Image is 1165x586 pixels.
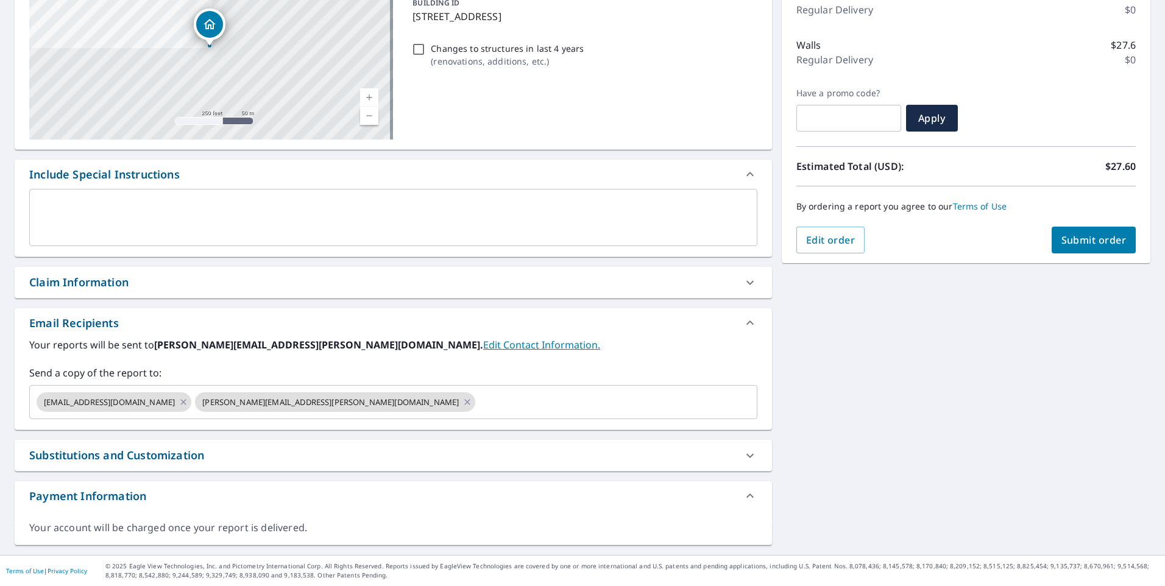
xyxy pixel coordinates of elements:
[195,397,466,408] span: [PERSON_NAME][EMAIL_ADDRESS][PERSON_NAME][DOMAIN_NAME]
[1125,52,1136,67] p: $0
[105,562,1159,580] p: © 2025 Eagle View Technologies, Inc. and Pictometry International Corp. All Rights Reserved. Repo...
[1052,227,1136,253] button: Submit order
[15,481,772,510] div: Payment Information
[15,440,772,471] div: Substitutions and Customization
[796,2,873,17] p: Regular Delivery
[1061,233,1127,247] span: Submit order
[48,567,87,575] a: Privacy Policy
[29,166,180,183] div: Include Special Instructions
[29,315,119,331] div: Email Recipients
[29,521,757,535] div: Your account will be charged once your report is delivered.
[29,365,757,380] label: Send a copy of the report to:
[916,111,948,125] span: Apply
[1111,38,1136,52] p: $27.6
[360,88,378,107] a: Current Level 17, Zoom In
[154,338,483,351] b: [PERSON_NAME][EMAIL_ADDRESS][PERSON_NAME][DOMAIN_NAME].
[29,447,204,464] div: Substitutions and Customization
[413,9,752,24] p: [STREET_ADDRESS]
[431,55,584,68] p: ( renovations, additions, etc. )
[37,392,191,412] div: [EMAIL_ADDRESS][DOMAIN_NAME]
[483,338,600,351] a: EditContactInfo
[15,267,772,298] div: Claim Information
[796,88,901,99] label: Have a promo code?
[6,567,44,575] a: Terms of Use
[6,567,87,574] p: |
[796,38,821,52] p: Walls
[796,201,1136,212] p: By ordering a report you agree to our
[29,337,757,352] label: Your reports will be sent to
[796,227,865,253] button: Edit order
[953,200,1007,212] a: Terms of Use
[360,107,378,125] a: Current Level 17, Zoom Out
[796,52,873,67] p: Regular Delivery
[194,9,225,46] div: Dropped pin, building 1, Residential property, 1648 Roman Point Dr Norcross, GA 30093
[806,233,855,247] span: Edit order
[195,392,475,412] div: [PERSON_NAME][EMAIL_ADDRESS][PERSON_NAME][DOMAIN_NAME]
[431,42,584,55] p: Changes to structures in last 4 years
[1105,159,1136,174] p: $27.60
[29,488,146,504] div: Payment Information
[906,105,958,132] button: Apply
[15,308,772,337] div: Email Recipients
[796,159,966,174] p: Estimated Total (USD):
[29,274,129,291] div: Claim Information
[37,397,182,408] span: [EMAIL_ADDRESS][DOMAIN_NAME]
[1125,2,1136,17] p: $0
[15,160,772,189] div: Include Special Instructions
